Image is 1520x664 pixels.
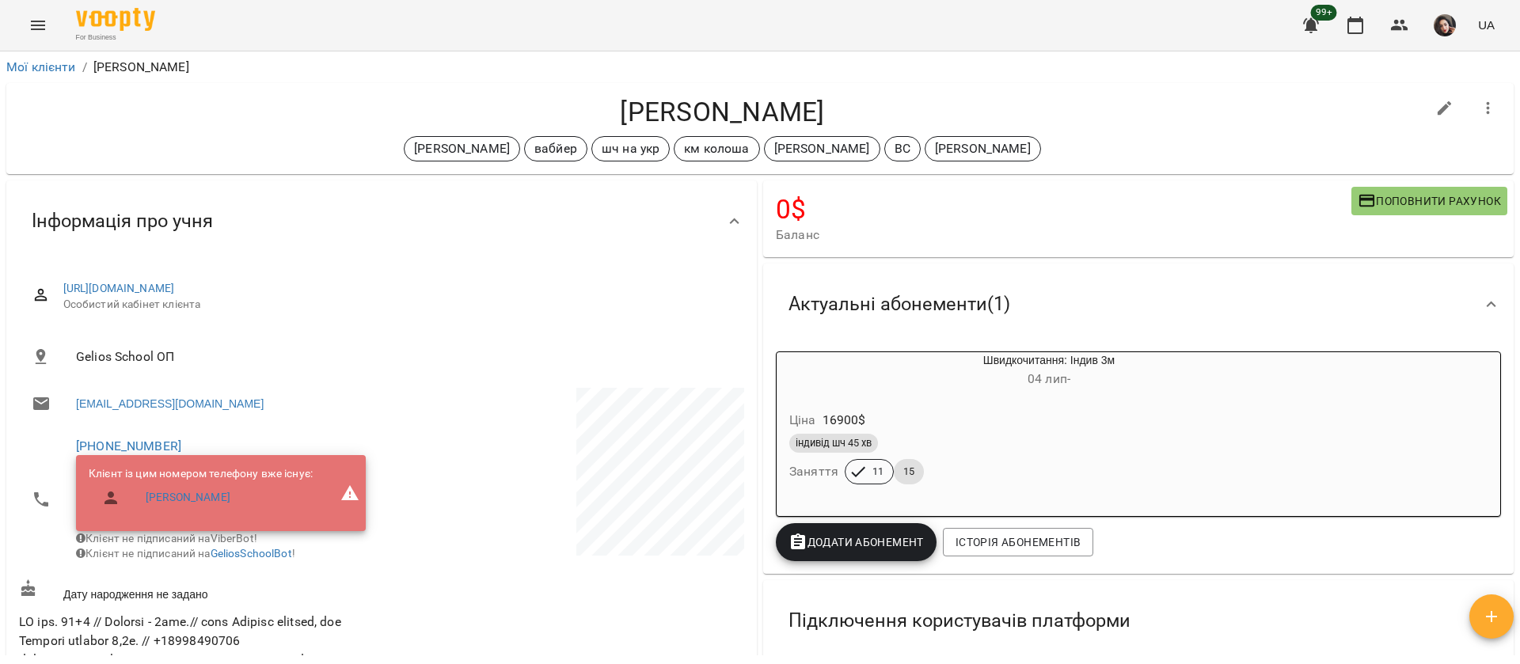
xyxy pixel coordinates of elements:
[788,292,1010,317] span: Актуальні абонементи ( 1 )
[76,8,155,31] img: Voopty Logo
[823,411,866,430] p: 16900 $
[6,58,1514,77] nav: breadcrumb
[6,180,757,262] div: Інформація про учня
[789,409,816,431] h6: Ціна
[776,226,1351,245] span: Баланс
[956,533,1081,552] span: Історія абонементів
[414,139,510,158] p: [PERSON_NAME]
[776,193,1351,226] h4: 0 $
[788,533,924,552] span: Додати Абонемент
[63,297,731,313] span: Особистий кабінет клієнта
[19,96,1426,128] h4: [PERSON_NAME]
[684,139,749,158] p: км колоша
[63,282,175,294] a: [URL][DOMAIN_NAME]
[776,523,937,561] button: Додати Абонемент
[6,59,76,74] a: Мої клієнти
[1478,17,1495,33] span: UA
[788,609,1130,633] span: Підключення користувачів платформи
[853,352,1245,390] div: Швидкочитання: Індив 3м
[1472,10,1501,40] button: UA
[82,58,87,77] li: /
[789,461,838,483] h6: Заняття
[935,139,1031,158] p: [PERSON_NAME]
[89,466,313,519] ul: Клієнт із цим номером телефону вже існує:
[884,136,921,161] div: ВС
[774,139,870,158] p: [PERSON_NAME]
[777,352,1245,503] button: Швидкочитання: Індив 3м04 лип- Ціна16900$індивід шч 45 хвЗаняття1115
[602,139,659,158] p: шч на укр
[76,547,295,560] span: Клієнт не підписаний на !
[32,209,213,233] span: Інформація про учня
[1434,14,1456,36] img: 415cf204168fa55e927162f296ff3726.jpg
[943,528,1093,556] button: Історія абонементів
[763,264,1514,345] div: Актуальні абонементи(1)
[211,547,292,560] a: GeliosSchoolBot
[76,438,181,453] a: [PHONE_NUMBER]
[894,465,924,479] span: 15
[591,136,670,161] div: шч на укр
[777,352,853,390] div: Швидкочитання: Індив 3м
[76,396,264,412] a: [EMAIL_ADDRESS][DOMAIN_NAME]
[404,136,520,161] div: [PERSON_NAME]
[1028,371,1070,386] span: 04 лип -
[789,436,878,450] span: індивід шч 45 хв
[93,58,189,77] p: [PERSON_NAME]
[1311,5,1337,21] span: 99+
[674,136,759,161] div: км колоша
[863,465,893,479] span: 11
[76,32,155,43] span: For Business
[146,490,230,506] a: [PERSON_NAME]
[895,139,910,158] p: ВС
[764,136,880,161] div: [PERSON_NAME]
[763,580,1514,662] div: Підключення користувачів платформи
[19,6,57,44] button: Menu
[524,136,587,161] div: вабйер
[76,347,731,366] span: Gelios School ОП
[1351,187,1507,215] button: Поповнити рахунок
[76,532,257,544] span: Клієнт не підписаний на ViberBot!
[1358,192,1501,211] span: Поповнити рахунок
[925,136,1041,161] div: [PERSON_NAME]
[16,576,382,605] div: Дату народження не задано
[534,139,577,158] p: вабйер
